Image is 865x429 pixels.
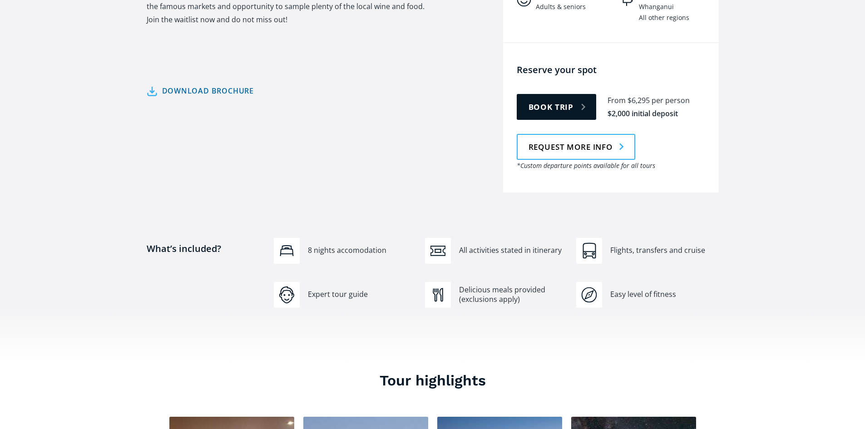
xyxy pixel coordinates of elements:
em: *Custom departure points available for all tours [517,161,655,170]
div: Delicious meals provided (exclusions apply) [459,285,567,305]
div: $6,295 [628,95,650,106]
div: Whanganui [639,3,674,11]
div: $2,000 [608,108,630,119]
div: All other regions [639,14,689,22]
a: Download brochure [147,84,254,98]
div: Easy level of fitness [610,290,718,300]
h4: What’s included? [147,242,265,290]
div: 8 nights accomodation [308,246,416,256]
div: From [608,95,626,106]
p: ‍ [147,58,428,71]
a: Book trip [517,94,597,120]
div: Adults & seniors [536,3,586,11]
div: per person [652,95,690,106]
p: ‍ [147,35,428,49]
div: Expert tour guide [308,290,416,300]
div: Flights, transfers and cruise [610,246,718,256]
a: Request more info [517,134,635,160]
div: All activities stated in itinerary [459,246,567,256]
div: initial deposit [632,108,678,119]
h3: Tour highlights [147,371,719,390]
h4: Reserve your spot [517,64,714,76]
